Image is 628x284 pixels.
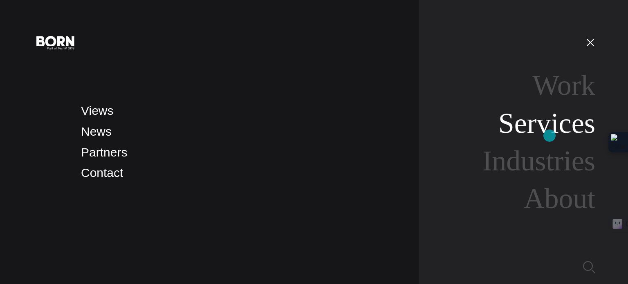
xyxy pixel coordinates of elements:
[498,107,595,139] a: Services
[81,125,112,138] a: News
[482,145,595,177] a: Industries
[81,104,113,117] a: Views
[524,183,595,214] a: About
[81,145,127,159] a: Partners
[583,261,595,273] img: Search
[81,166,123,179] a: Contact
[581,34,600,51] button: Open
[611,134,626,150] img: Extension Icon
[532,69,595,101] a: Work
